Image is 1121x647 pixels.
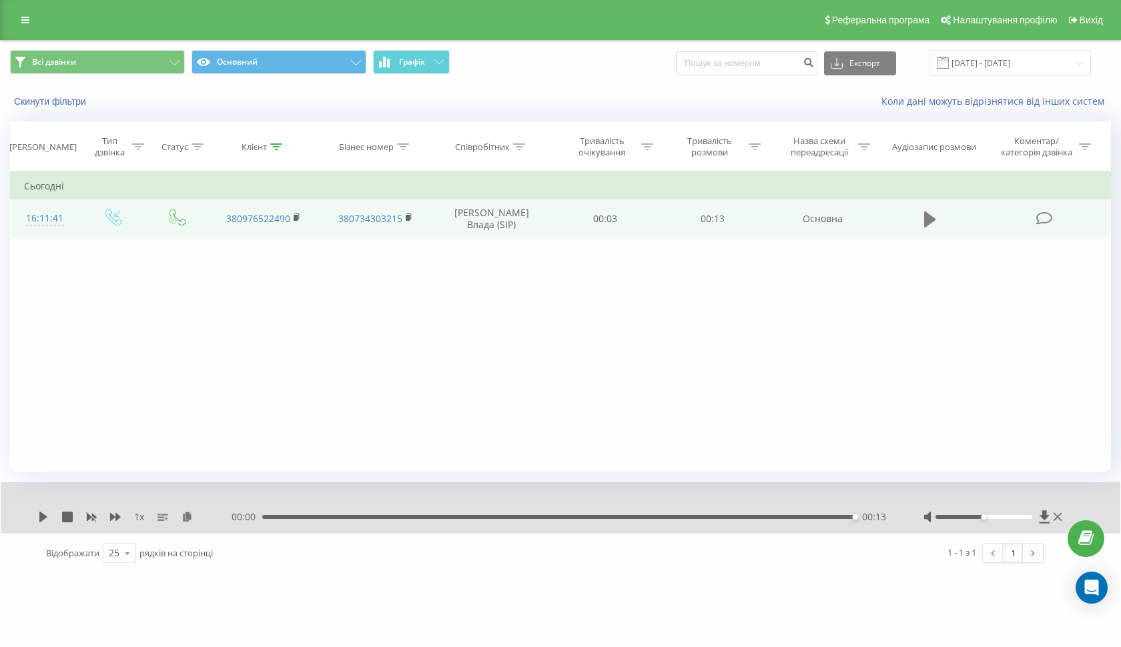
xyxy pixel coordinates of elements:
span: Реферальна програма [832,15,930,25]
button: Скинути фільтри [10,95,93,107]
div: Тип дзвінка [91,135,129,158]
span: 00:13 [862,510,886,524]
div: Accessibility label [981,514,986,520]
span: Всі дзвінки [32,57,76,67]
div: 16:11:41 [24,205,66,231]
span: Вихід [1080,15,1103,25]
div: Open Intercom Messenger [1076,572,1108,604]
div: Назва схеми переадресації [783,135,855,158]
span: 00:00 [232,510,262,524]
span: Графік [399,57,425,67]
div: Тривалість розмови [674,135,745,158]
div: 25 [109,546,119,560]
div: Клієнт [242,141,267,153]
button: Всі дзвінки [10,50,185,74]
div: Статус [161,141,188,153]
div: Співробітник [455,141,510,153]
span: Відображати [46,547,99,559]
a: Коли дані можуть відрізнятися вiд інших систем [881,95,1111,107]
div: Бізнес номер [339,141,394,153]
span: 1 x [134,510,144,524]
div: 1 - 1 з 1 [948,546,976,559]
div: Accessibility label [853,514,858,520]
td: 00:03 [552,199,659,238]
div: Тривалість очікування [567,135,638,158]
a: 380976522490 [226,212,290,225]
a: 1 [1003,544,1023,562]
a: 380734303215 [338,212,402,225]
td: [PERSON_NAME] Влада (SIP) [432,199,552,238]
td: Основна [767,199,878,238]
button: Основний [192,50,366,74]
td: 00:13 [659,199,767,238]
button: Експорт [824,51,896,75]
span: рядків на сторінці [139,547,213,559]
td: Сьогодні [11,173,1111,199]
span: Налаштування профілю [953,15,1057,25]
div: Аудіозапис розмови [892,141,976,153]
input: Пошук за номером [676,51,817,75]
div: [PERSON_NAME] [9,141,77,153]
button: Графік [373,50,450,74]
div: Коментар/категорія дзвінка [998,135,1076,158]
